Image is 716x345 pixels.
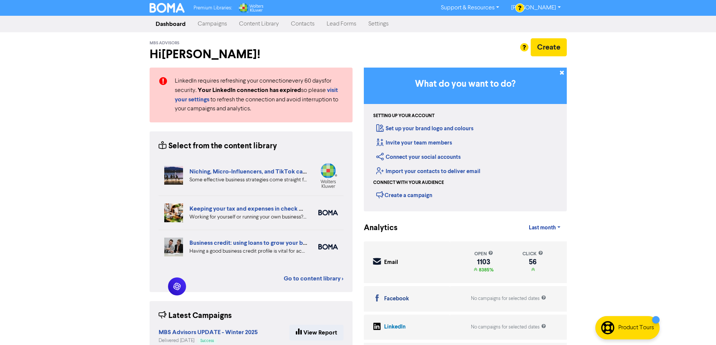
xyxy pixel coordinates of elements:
button: Create [531,38,567,56]
a: Contacts [285,17,321,32]
div: Working for yourself or running your own business? Setup robust systems for expenses & tax requir... [189,213,307,221]
div: Delivered [DATE] [159,337,258,344]
div: Email [384,258,398,267]
div: open [474,250,493,258]
h3: What do you want to do? [375,79,556,90]
span: Success [200,339,214,343]
strong: Your LinkedIn connection has expired [198,86,301,94]
a: [PERSON_NAME] [505,2,566,14]
a: Set up your brand logo and colours [376,125,474,132]
a: Dashboard [150,17,192,32]
span: MBS Advisors [150,41,179,46]
a: visit your settings [175,87,338,103]
div: Facebook [384,295,409,303]
div: Select from the content library [159,140,277,152]
img: Wolters Kluwer [238,3,263,13]
div: Connect with your audience [373,179,444,186]
iframe: Chat Widget [622,264,716,345]
img: boma_accounting [318,210,338,215]
div: Setting up your account [373,113,434,119]
a: Connect your social accounts [376,154,461,161]
a: Keeping your tax and expenses in check when you are self-employed [189,205,375,212]
a: Import your contacts to deliver email [376,168,480,175]
div: Create a campaign [376,189,432,200]
a: View Report [289,325,344,340]
div: No campaigns for selected dates [471,295,546,302]
span: 8385% [477,267,493,273]
div: 56 [522,259,543,265]
img: boma [318,244,338,250]
a: Content Library [233,17,285,32]
span: Last month [529,224,556,231]
div: Having a good business credit profile is vital for accessing routes to funding. We look at six di... [189,247,307,255]
div: Some effective business strategies come straight from Gen Z playbooks. Three trends to help you c... [189,176,307,184]
div: LinkedIn [384,323,406,331]
a: Lead Forms [321,17,362,32]
a: Go to content library > [284,274,344,283]
a: Settings [362,17,395,32]
a: Invite your team members [376,139,452,146]
img: wolters_kluwer [318,163,338,188]
a: MBS Advisors UPDATE - Winter 2025 [159,330,258,336]
a: Last month [523,220,566,235]
div: 1103 [474,259,493,265]
div: Getting Started in BOMA [364,68,567,211]
a: Support & Resources [435,2,505,14]
div: LinkedIn requires refreshing your connection every 60 days for security. so please to refresh the... [169,77,349,113]
div: Latest Campaigns [159,310,232,322]
div: click [522,250,543,258]
span: Premium Libraries: [194,6,232,11]
div: No campaigns for selected dates [471,324,546,331]
img: BOMA Logo [150,3,185,13]
strong: MBS Advisors UPDATE - Winter 2025 [159,328,258,336]
div: Analytics [364,222,388,234]
a: Business credit: using loans to grow your business [189,239,322,247]
a: Niching, Micro-Influencers, and TikTok can grow your business [189,168,359,175]
h2: Hi [PERSON_NAME] ! [150,47,353,62]
a: Campaigns [192,17,233,32]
